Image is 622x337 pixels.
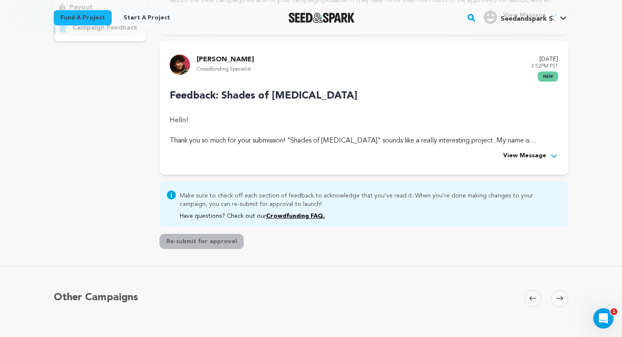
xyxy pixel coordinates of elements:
img: Seed&Spark Logo Dark Mode [289,13,355,23]
img: 9732bf93d350c959.jpg [170,55,190,75]
button: Re-submit for approval [160,234,244,249]
a: Start a project [117,10,177,25]
span: 1 [611,308,617,315]
a: Seedandspark S.'s Profile [482,9,568,24]
p: [PERSON_NAME] [197,55,254,65]
div: Hello! Thank you so much for your submission! "Shades of [MEDICAL_DATA]" sounds like a really int... [170,115,558,146]
span: Seedandspark S.'s Profile [482,9,568,27]
button: View Message [503,151,558,161]
div: Seedandspark S.'s Profile [484,11,555,24]
h5: Other Campaigns [54,290,138,305]
p: Have questions? Check out our [180,212,561,220]
p: Crowdfunding Specialist [197,65,254,74]
p: Make sure to check off each section of feedback to acknowledge that you’ve read it. When you’re d... [180,190,561,208]
p: Feedback: Shades of [MEDICAL_DATA] [170,88,558,104]
p: 3:52PM PST [531,62,558,71]
a: Fund a project [54,10,112,25]
p: [DATE] [531,55,558,65]
a: Crowdfunding FAQ. [266,213,325,219]
span: Seedandspark S. [501,16,555,22]
span: View Message [503,151,546,161]
a: Seed&Spark Homepage [289,13,355,23]
img: user.png [484,11,497,24]
span: new [538,71,558,82]
iframe: Intercom live chat [593,308,614,329]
